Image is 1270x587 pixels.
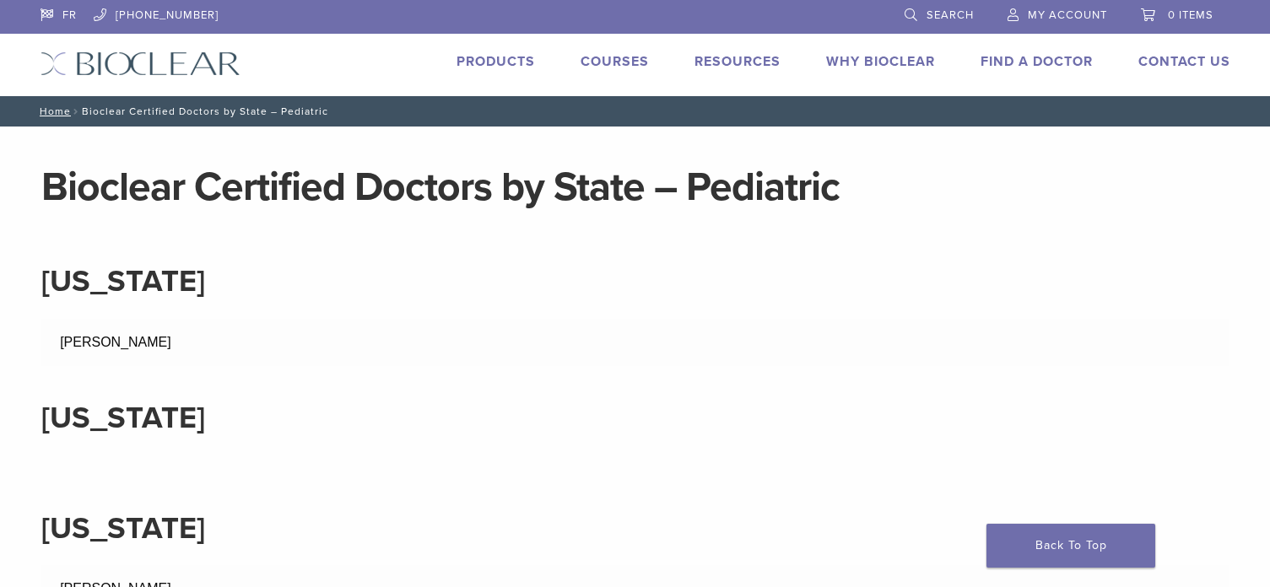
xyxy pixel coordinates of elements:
h1: Bioclear Certified Doctors by State – Pediatric [41,167,1229,207]
td: [PERSON_NAME] [41,319,635,366]
h2: [US_STATE] [41,398,1229,439]
a: Products [457,53,535,70]
a: Find A Doctor [981,53,1093,70]
span: 0 items [1168,8,1213,22]
a: Courses [581,53,649,70]
a: Home [35,105,71,117]
h2: [US_STATE] [41,509,1229,549]
nav: Bioclear Certified Doctors by State – Pediatric [28,96,1243,127]
span: Search [927,8,974,22]
a: Resources [694,53,781,70]
h2: [US_STATE] [41,261,1229,302]
a: Contact Us [1138,53,1230,70]
span: / [71,107,82,116]
a: Back To Top [986,524,1155,568]
a: Why Bioclear [826,53,935,70]
span: My Account [1028,8,1107,22]
img: Bioclear [41,51,240,76]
